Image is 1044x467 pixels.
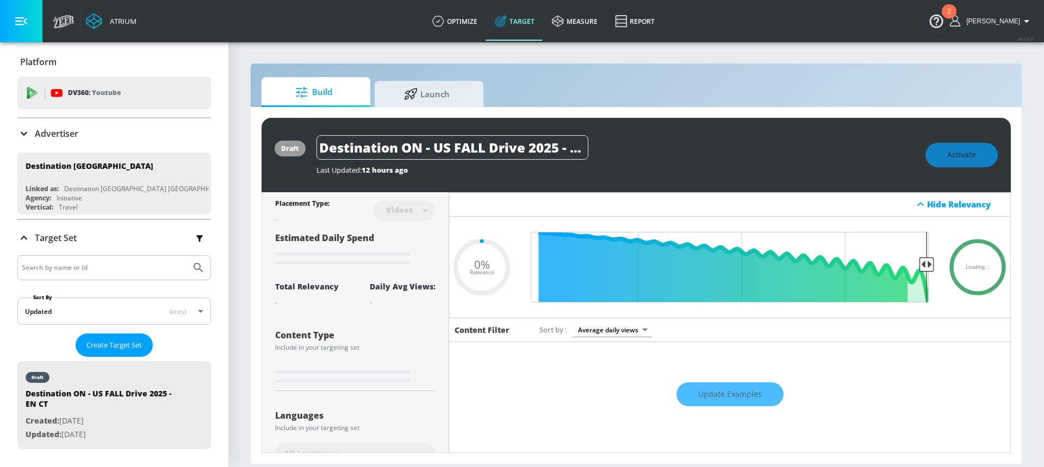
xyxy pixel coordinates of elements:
div: Advertiser [17,118,211,149]
p: Target Set [35,232,77,244]
div: draftDestination ON - US FALL Drive 2025 - EN CTCreated:[DATE]Updated:[DATE] [17,361,211,449]
p: [DATE] [26,414,178,428]
p: DV360: [68,87,121,99]
span: Loading... [966,264,990,270]
div: Hide Relevancy [927,199,1004,210]
div: draft [281,144,299,153]
span: Created: [26,415,59,426]
span: All Languages [284,448,338,459]
div: Destination ON - US FALL Drive 2025 - EN CT [26,388,178,414]
div: Average daily views [573,323,651,337]
span: Updated: [26,429,61,439]
p: Advertiser [35,128,78,140]
div: Include in your targeting set [275,344,436,351]
div: Last Updated: [316,165,915,175]
span: 0% [474,258,490,270]
div: Hide Relevancy [449,192,1010,217]
p: [DATE] [26,428,178,441]
div: Agency: [26,193,51,203]
div: Platform [17,47,211,77]
div: Languages [275,411,436,420]
span: Sort by [539,325,567,335]
a: Report [606,2,663,41]
button: [PERSON_NAME] [950,15,1033,28]
div: Vertical: [26,203,53,212]
span: latest [169,307,187,316]
span: Create Target Set [86,339,142,351]
span: Launch [386,81,468,107]
div: Travel [59,203,78,212]
a: optimize [424,2,486,41]
span: Estimated Daily Spend [275,232,374,244]
div: Destination [GEOGRAPHIC_DATA]Linked as:Destination [GEOGRAPHIC_DATA] [GEOGRAPHIC_DATA]Agency:Init... [17,153,211,214]
div: Atrium [105,16,136,26]
div: Placement Type: [275,199,330,210]
span: Relevance [470,270,494,275]
div: Include in your targeting set [275,425,436,431]
div: Target Set [17,220,211,256]
p: Platform [20,56,57,68]
div: Total Relevancy [275,281,339,292]
span: Build [272,79,355,105]
a: Target [486,2,543,41]
div: Initiative [57,193,82,203]
span: login as: harvir.chahal@zefr.com [962,17,1020,25]
input: Search by name or Id [22,261,187,275]
div: Content Type [275,331,436,339]
a: measure [543,2,606,41]
span: v 4.19.0 [1018,36,1033,42]
div: Videos [381,205,418,214]
div: Estimated Daily Spend [275,232,436,268]
a: Atrium [86,13,136,29]
div: Daily Avg Views: [370,281,436,292]
div: draft [32,375,43,380]
span: 12 hours ago [362,165,408,175]
div: Destination [GEOGRAPHIC_DATA] [26,161,153,171]
div: DV360: Youtube [17,77,211,109]
div: Updated [25,307,52,316]
p: Youtube [92,87,121,98]
button: Create Target Set [76,333,153,357]
div: 2 [947,11,951,26]
div: Destination [GEOGRAPHIC_DATA] [GEOGRAPHIC_DATA] [64,184,234,193]
div: All Languages [275,443,436,464]
h6: Content Filter [455,325,509,335]
label: Sort By [31,294,54,301]
input: Final Threshold [525,232,934,302]
button: Open Resource Center, 2 new notifications [921,5,952,36]
div: Linked as: [26,184,59,193]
